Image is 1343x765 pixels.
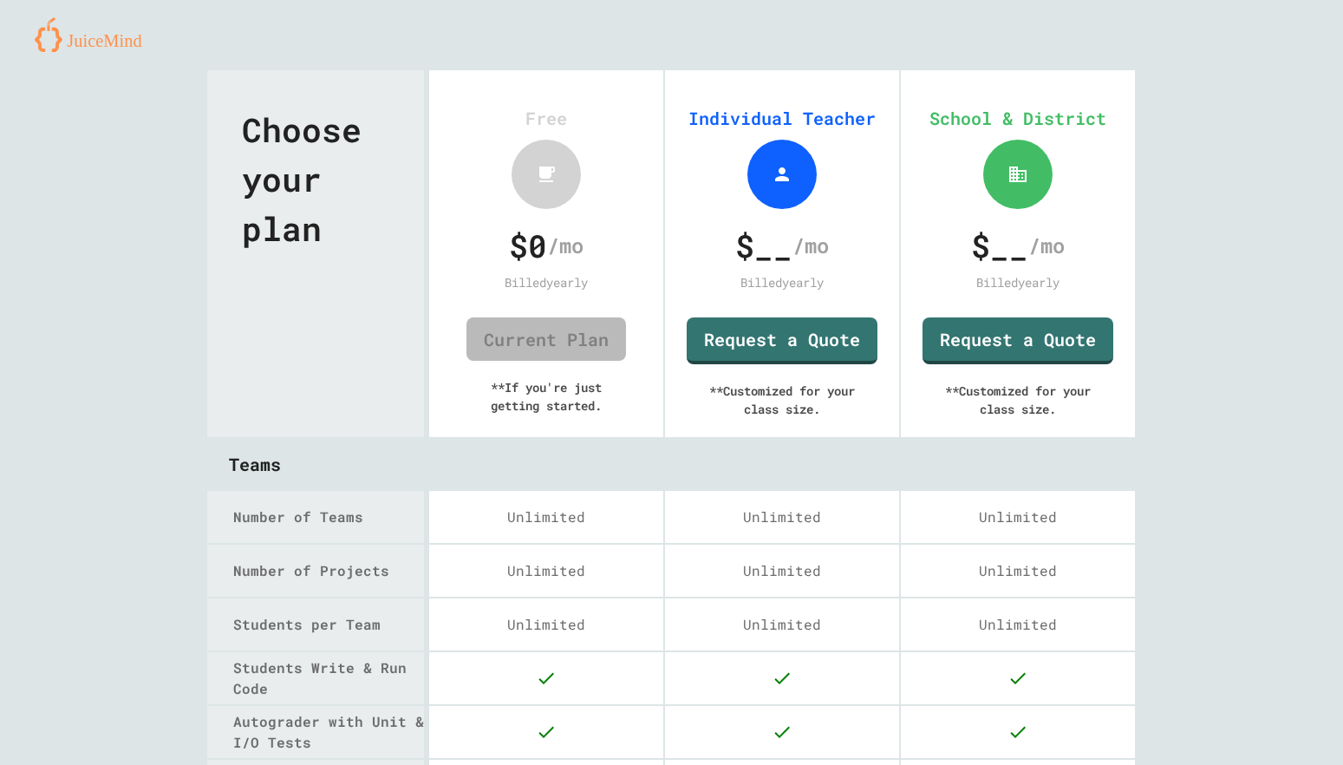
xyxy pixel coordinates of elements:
div: Students Write & Run Code [233,657,424,699]
span: $ __ [971,222,1028,269]
a: Request a Quote [922,317,1113,364]
div: Billed yearly [447,273,646,291]
div: ** If you're just getting started. [447,361,646,432]
div: School & District [918,105,1118,131]
div: ** Customized for your class size. [682,364,882,435]
div: Unlimited [901,598,1135,651]
div: Choose your plan [207,70,424,437]
div: Students per Team [233,614,424,635]
div: Free [447,105,646,131]
div: Unlimited [429,491,663,543]
a: Request a Quote [687,317,877,364]
div: Unlimited [429,598,663,651]
span: $ __ [735,222,792,269]
div: /mo [451,222,642,269]
div: Unlimited [665,598,899,651]
div: Unlimited [429,545,663,597]
span: $ 0 [509,222,547,269]
iframe: chat widget [1270,696,1326,748]
div: Unlimited [665,545,899,597]
div: Unlimited [901,545,1135,597]
div: Unlimited [665,491,899,543]
img: logo-orange.svg [35,17,155,52]
div: Billed yearly [918,273,1118,291]
div: Number of Projects [233,560,424,581]
div: /mo [687,222,877,269]
div: Teams [207,438,1136,490]
a: Current Plan [466,317,626,361]
div: /mo [922,222,1113,269]
div: Billed yearly [682,273,882,291]
div: ** Customized for your class size. [918,364,1118,435]
div: Autograder with Unit & I/O Tests [233,711,424,753]
div: Individual Teacher [682,105,882,131]
iframe: chat widget [1199,620,1326,694]
div: Unlimited [901,491,1135,543]
div: Number of Teams [233,507,424,527]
